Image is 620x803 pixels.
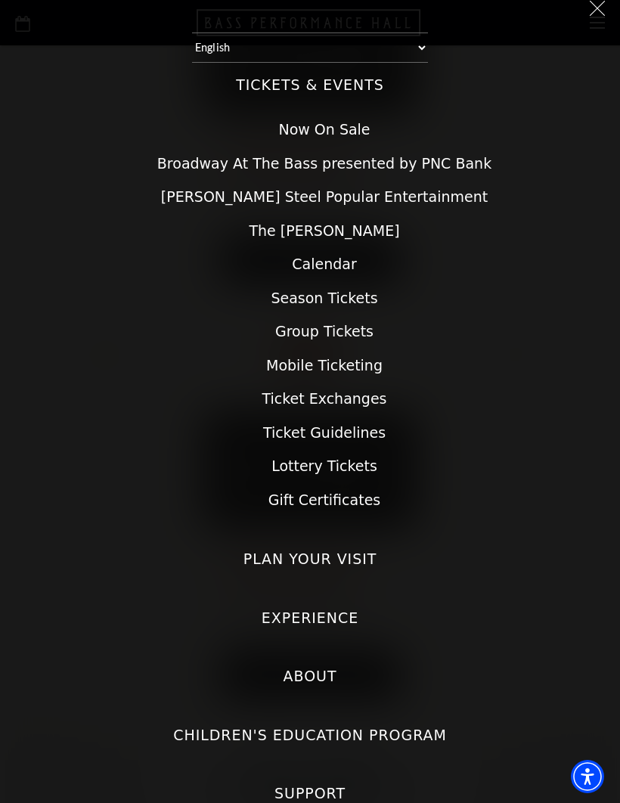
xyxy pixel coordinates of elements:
[292,256,356,272] a: Calendar
[236,75,384,95] label: Tickets & Events
[192,33,428,63] select: Select:
[266,357,383,374] a: Mobile Ticketing
[284,666,337,687] label: About
[271,457,377,474] a: Lottery Tickets
[161,188,488,205] a: [PERSON_NAME] Steel Popular Entertainment
[268,491,380,508] a: Gift Certificates
[243,549,377,569] label: Plan Your Visit
[157,155,491,172] a: Broadway At The Bass presented by PNC Bank
[263,424,386,441] a: Ticket Guidelines
[173,725,447,746] label: Children's Education Program
[249,222,399,239] a: The [PERSON_NAME]
[278,121,370,138] a: Now On Sale
[571,760,604,793] div: Accessibility Menu
[271,290,377,306] a: Season Tickets
[275,323,374,339] a: Group Tickets
[262,608,358,628] label: Experience
[262,390,387,407] a: Ticket Exchanges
